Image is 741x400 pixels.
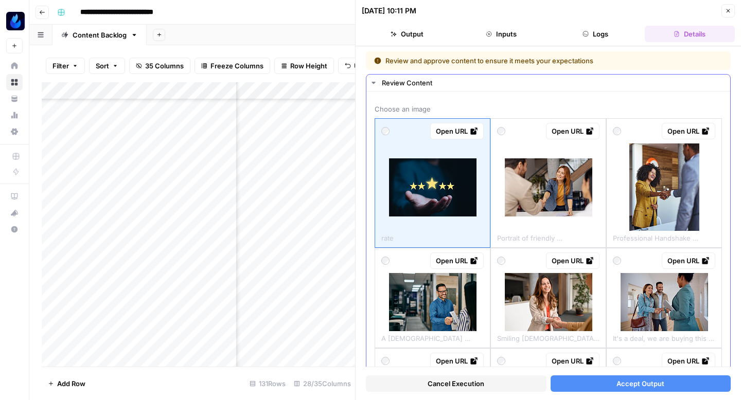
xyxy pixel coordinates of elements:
[546,353,599,369] a: Open URL
[613,331,715,343] span: It's a deal, we are buying this house!
[6,107,23,123] a: Usage
[89,58,125,74] button: Sort
[456,26,546,42] button: Inputs
[436,126,478,136] div: Open URL
[552,256,594,266] div: Open URL
[552,126,594,136] div: Open URL
[616,378,664,389] span: Accept Output
[546,252,599,269] a: Open URL
[552,356,594,366] div: Open URL
[7,205,22,221] div: What's new?
[374,56,658,66] div: Review and approve content to ensure it meets your expectations
[46,58,85,74] button: Filter
[362,6,416,16] div: [DATE] 10:11 PM
[6,221,23,238] button: Help + Support
[6,188,23,205] a: AirOps Academy
[389,158,477,216] img: rate.jpg
[96,61,109,71] span: Sort
[366,375,546,392] button: Cancel Execution
[195,58,270,74] button: Freeze Columns
[210,61,263,71] span: Freeze Columns
[497,231,599,243] span: Portrait of friendly [DEMOGRAPHIC_DATA] boss shaking hands with new team member on sprint meeting.
[430,353,484,369] a: Open URL
[366,75,730,91] button: Review Content
[382,78,724,88] div: Review Content
[6,74,23,90] a: Browse
[52,25,147,45] a: Content Backlog
[274,58,334,74] button: Row Height
[6,58,23,74] a: Home
[6,12,25,30] img: AgentFire Content Logo
[145,61,184,71] span: 35 Columns
[662,353,715,369] a: Open URL
[6,8,23,34] button: Workspace: AgentFire Content
[362,26,452,42] button: Output
[551,26,641,42] button: Logs
[57,378,85,389] span: Add Row
[505,158,592,216] img: portrait-of-friendly-female-boss-shaking-hands-with-new-team-member-on-sprint-meeting.jpg
[621,273,708,331] img: its-a-deal-we-are-buying-this-house.jpg
[629,143,699,231] img: professional-handshake-between-partners-in-bright-modern-office-setting.jpg
[381,331,484,343] span: A [DEMOGRAPHIC_DATA] customer doing a handshake with a [DEMOGRAPHIC_DATA] seller, at the home des...
[6,205,23,221] button: What's new?
[129,58,190,74] button: 35 Columns
[497,331,599,343] span: Smiling [DEMOGRAPHIC_DATA] lawyer shaking hands with client in office while beginning a successfu...
[52,61,69,71] span: Filter
[667,256,710,266] div: Open URL
[375,104,722,114] span: Choose an image
[645,26,735,42] button: Details
[430,123,484,139] a: Open URL
[73,30,127,40] div: Content Backlog
[613,231,715,243] span: Professional Handshake Between Partners in Bright Modern Office Setting
[6,90,23,107] a: Your Data
[338,58,378,74] button: Undo
[389,273,477,331] img: a-male-customer-doing-a-handshake-with-a-female-seller-at-the-home-design-shop-searching-for.jpg
[667,126,710,136] div: Open URL
[667,356,710,366] div: Open URL
[428,378,484,389] span: Cancel Execution
[290,61,327,71] span: Row Height
[290,375,355,392] div: 28/35 Columns
[381,231,394,243] span: rate
[662,123,715,139] a: Open URL
[551,375,731,392] button: Accept Output
[245,375,290,392] div: 131 Rows
[546,123,599,139] a: Open URL
[42,375,92,392] button: Add Row
[6,123,23,140] a: Settings
[662,252,715,269] a: Open URL
[436,256,478,266] div: Open URL
[505,273,592,331] img: smiling-female-lawyer-shaking-hands-with-client-in-office-while-beginning-a-successful.jpg
[430,252,484,269] a: Open URL
[436,356,478,366] div: Open URL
